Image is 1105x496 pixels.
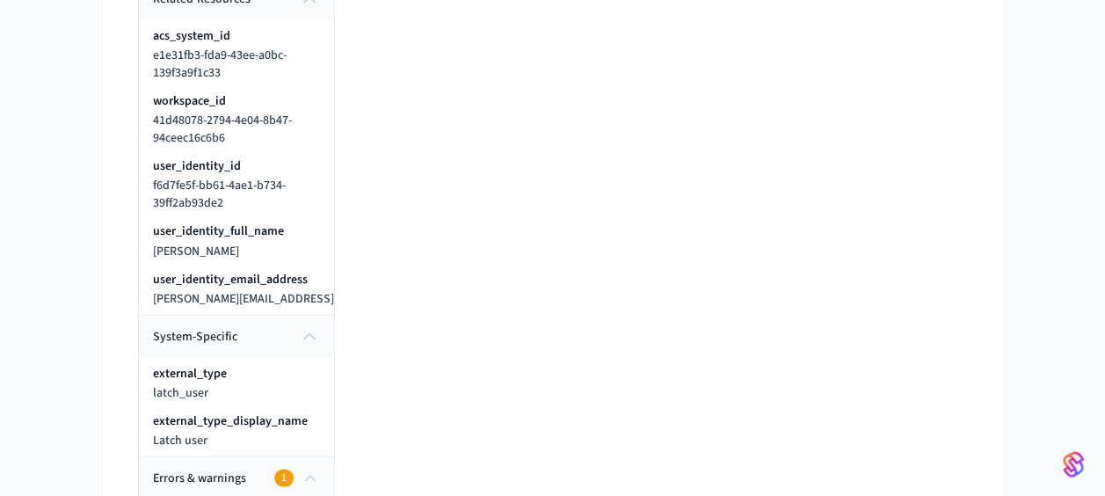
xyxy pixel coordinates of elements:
div: 1 [274,469,294,486]
span: [PERSON_NAME] [153,242,239,259]
span: Errors & warnings [153,469,246,487]
p: acs_system_id [153,27,230,45]
p: external_type_display_name [153,412,308,429]
p: user_identity_email_address [153,270,308,288]
span: system-specific [153,327,237,346]
p: user_identity_full_name [153,222,284,240]
span: 41d48078-2794-4e04-8b47-94ceec16c6b6 [153,112,292,147]
span: latch_user [153,383,208,401]
span: e1e31fb3-fda9-43ee-a0bc-139f3a9f1c33 [153,47,287,82]
p: external_type [153,364,227,382]
span: Latch user [153,431,207,449]
div: related-resources [139,20,334,314]
span: f6d7fe5f-bb61-4ae1-b734-39ff2ab93de2 [153,177,286,212]
span: [PERSON_NAME][EMAIL_ADDRESS][DOMAIN_NAME] [153,289,420,307]
p: workspace_id [153,92,226,110]
div: system-specific [139,357,334,456]
img: SeamLogoGradient.69752ec5.svg [1063,450,1084,478]
p: user_identity_id [153,157,241,175]
button: system-specific [139,315,334,357]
